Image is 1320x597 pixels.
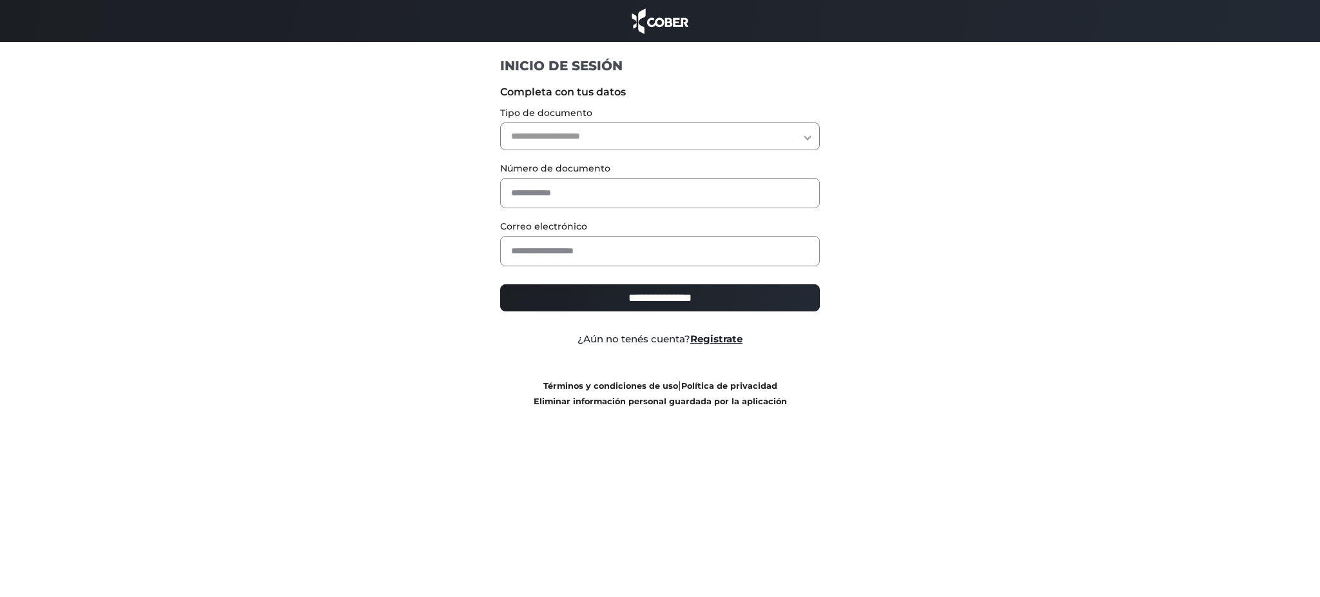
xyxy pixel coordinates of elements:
a: Eliminar información personal guardada por la aplicación [534,396,787,406]
label: Correo electrónico [500,220,820,233]
div: | [490,378,830,409]
label: Completa con tus datos [500,84,820,100]
div: ¿Aún no tenés cuenta? [490,332,830,347]
a: Términos y condiciones de uso [543,381,678,391]
a: Registrate [690,333,742,345]
h1: INICIO DE SESIÓN [500,57,820,74]
label: Número de documento [500,162,820,175]
label: Tipo de documento [500,106,820,120]
img: cober_marca.png [628,6,692,35]
a: Política de privacidad [681,381,777,391]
